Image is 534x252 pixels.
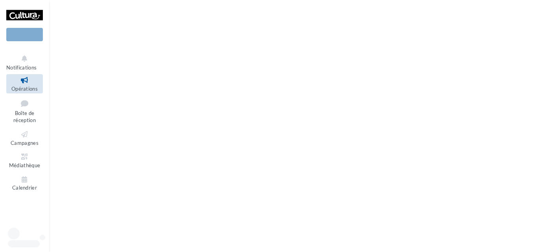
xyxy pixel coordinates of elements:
span: Opérations [11,86,38,92]
a: Boîte de réception [6,97,43,125]
a: Opérations [6,74,43,93]
a: Campagnes [6,128,43,148]
span: Campagnes [11,140,39,146]
span: Notifications [6,64,37,71]
div: Nouvelle campagne [6,28,43,41]
span: Calendrier [12,185,37,191]
a: Calendrier [6,173,43,193]
span: Boîte de réception [13,110,36,124]
a: Médiathèque [6,151,43,170]
span: Médiathèque [9,162,41,168]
